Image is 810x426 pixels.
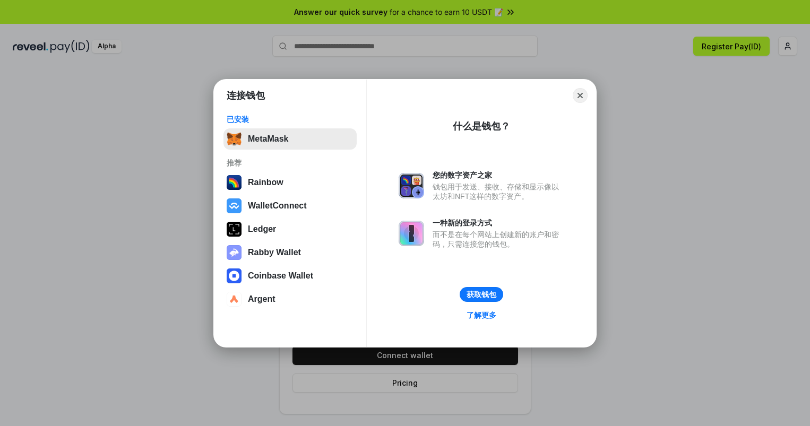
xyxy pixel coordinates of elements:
img: svg+xml,%3Csvg%20width%3D%2228%22%20height%3D%2228%22%20viewBox%3D%220%200%2028%2028%22%20fill%3D... [227,198,242,213]
img: svg+xml,%3Csvg%20xmlns%3D%22http%3A%2F%2Fwww.w3.org%2F2000%2Fsvg%22%20fill%3D%22none%22%20viewBox... [399,221,424,246]
button: Close [573,88,588,103]
img: svg+xml,%3Csvg%20width%3D%2228%22%20height%3D%2228%22%20viewBox%3D%220%200%2028%2028%22%20fill%3D... [227,292,242,307]
button: MetaMask [223,128,357,150]
div: 您的数字资产之家 [433,170,564,180]
button: Ledger [223,219,357,240]
div: 已安装 [227,115,354,124]
div: 推荐 [227,158,354,168]
div: WalletConnect [248,201,307,211]
div: 而不是在每个网站上创建新的账户和密码，只需连接您的钱包。 [433,230,564,249]
button: 获取钱包 [460,287,503,302]
button: Rainbow [223,172,357,193]
div: 获取钱包 [467,290,496,299]
img: svg+xml,%3Csvg%20xmlns%3D%22http%3A%2F%2Fwww.w3.org%2F2000%2Fsvg%22%20width%3D%2228%22%20height%3... [227,222,242,237]
button: Rabby Wallet [223,242,357,263]
div: 了解更多 [467,310,496,320]
div: MetaMask [248,134,288,144]
div: Rabby Wallet [248,248,301,257]
a: 了解更多 [460,308,503,322]
img: svg+xml,%3Csvg%20width%3D%2228%22%20height%3D%2228%22%20viewBox%3D%220%200%2028%2028%22%20fill%3D... [227,268,242,283]
div: 钱包用于发送、接收、存储和显示像以太坊和NFT这样的数字资产。 [433,182,564,201]
div: 一种新的登录方式 [433,218,564,228]
div: 什么是钱包？ [453,120,510,133]
div: Argent [248,294,275,304]
button: Coinbase Wallet [223,265,357,286]
img: svg+xml,%3Csvg%20xmlns%3D%22http%3A%2F%2Fwww.w3.org%2F2000%2Fsvg%22%20fill%3D%22none%22%20viewBox... [399,173,424,198]
img: svg+xml,%3Csvg%20fill%3D%22none%22%20height%3D%2233%22%20viewBox%3D%220%200%2035%2033%22%20width%... [227,132,242,146]
h1: 连接钱包 [227,89,265,102]
img: svg+xml,%3Csvg%20width%3D%22120%22%20height%3D%22120%22%20viewBox%3D%220%200%20120%20120%22%20fil... [227,175,242,190]
div: Ledger [248,224,276,234]
button: WalletConnect [223,195,357,216]
button: Argent [223,289,357,310]
img: svg+xml,%3Csvg%20xmlns%3D%22http%3A%2F%2Fwww.w3.org%2F2000%2Fsvg%22%20fill%3D%22none%22%20viewBox... [227,245,242,260]
div: Rainbow [248,178,283,187]
div: Coinbase Wallet [248,271,313,281]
